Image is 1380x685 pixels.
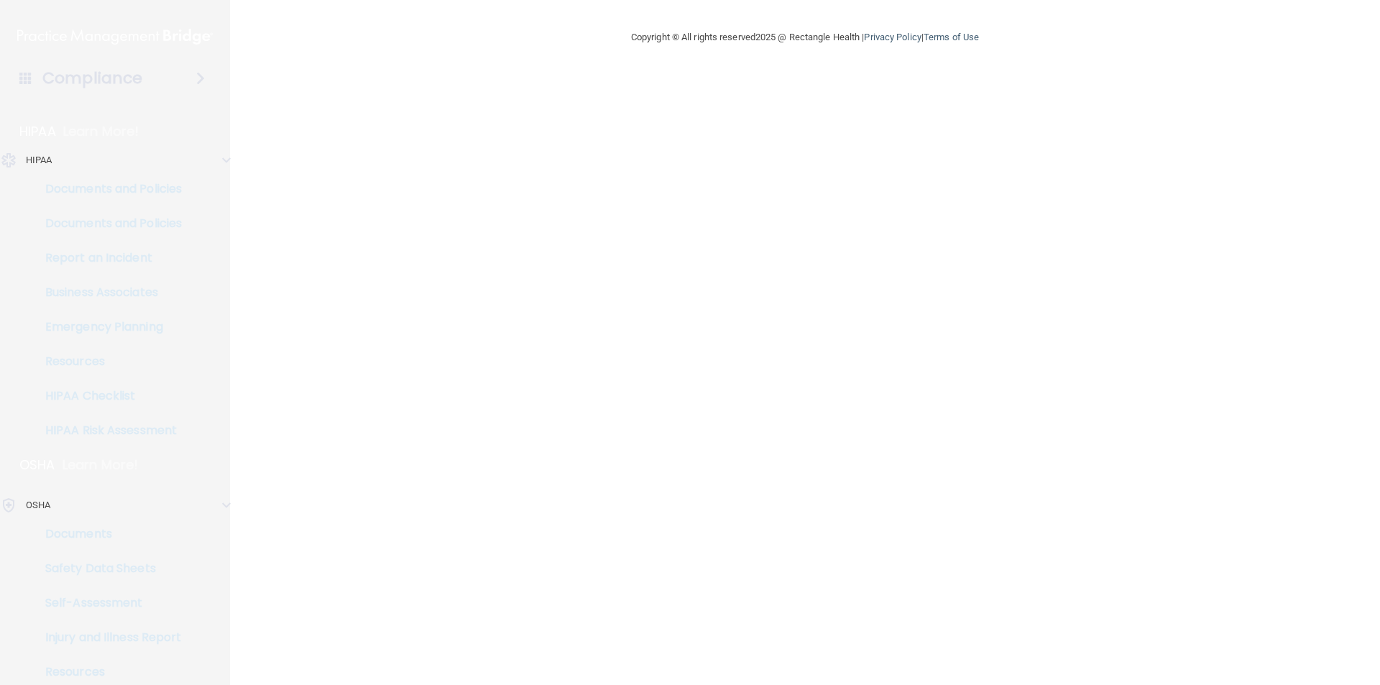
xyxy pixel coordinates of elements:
[9,630,206,645] p: Injury and Illness Report
[63,123,139,140] p: Learn More!
[19,123,56,140] p: HIPAA
[9,423,206,438] p: HIPAA Risk Assessment
[26,152,52,169] p: HIPAA
[26,497,50,514] p: OSHA
[924,32,979,42] a: Terms of Use
[864,32,921,42] a: Privacy Policy
[9,251,206,265] p: Report an Incident
[9,596,206,610] p: Self-Assessment
[9,320,206,334] p: Emergency Planning
[543,14,1067,60] div: Copyright © All rights reserved 2025 @ Rectangle Health | |
[9,665,206,679] p: Resources
[9,354,206,369] p: Resources
[9,561,206,576] p: Safety Data Sheets
[63,456,139,474] p: Learn More!
[17,22,213,51] img: PMB logo
[9,285,206,300] p: Business Associates
[42,68,142,88] h4: Compliance
[19,456,55,474] p: OSHA
[9,216,206,231] p: Documents and Policies
[9,389,206,403] p: HIPAA Checklist
[9,527,206,541] p: Documents
[9,182,206,196] p: Documents and Policies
